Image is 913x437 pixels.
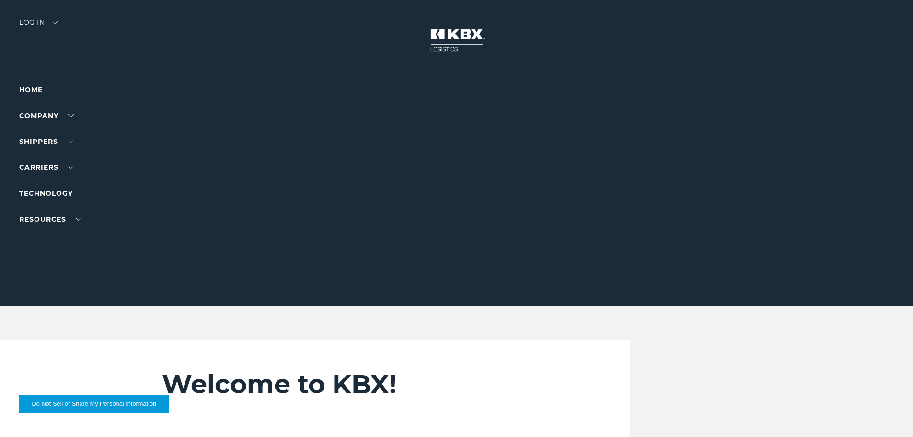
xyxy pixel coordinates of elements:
[19,85,43,94] a: Home
[19,111,74,120] a: Company
[19,395,169,413] button: Do Not Sell or Share My Personal Information
[19,163,74,172] a: Carriers
[19,19,58,33] div: Log in
[52,21,58,24] img: arrow
[19,137,73,146] a: SHIPPERS
[162,368,573,400] h2: Welcome to KBX!
[19,215,81,224] a: RESOURCES
[421,19,493,61] img: kbx logo
[19,189,73,198] a: Technology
